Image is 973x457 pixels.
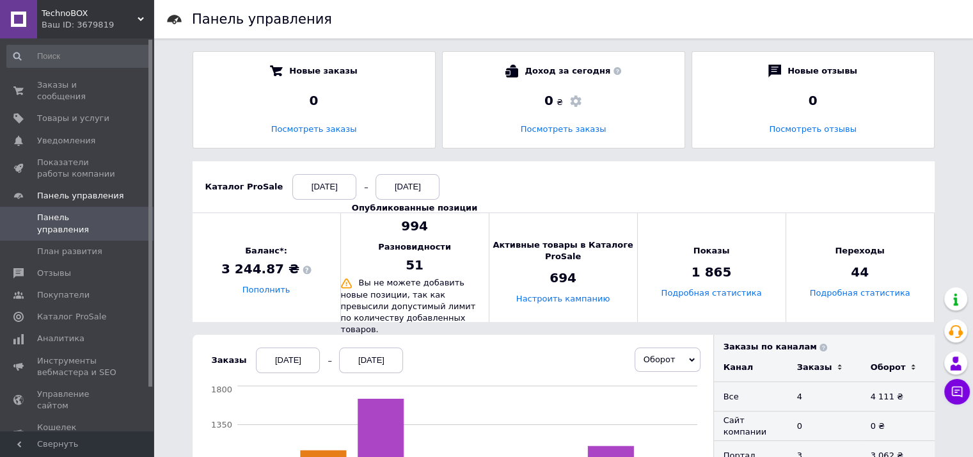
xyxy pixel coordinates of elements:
span: Уведомления [37,135,95,147]
td: 0 ₴ [861,412,935,441]
span: Товары и услуги [37,113,109,124]
div: 0 [705,92,921,109]
span: Панель управления [37,212,118,235]
td: Все [714,382,787,412]
span: Каталог ProSale [37,311,106,323]
button: Чат с покупателем [944,379,970,405]
div: Вы не можете добавить новые позиции, так как превысили допустимый лимит по количеству добавленных... [341,278,489,336]
span: 44 [851,264,869,282]
a: Подробная статистика [661,289,761,298]
span: TechnoBOX [42,8,138,19]
span: Панель управления [37,190,124,202]
span: ₴ [557,97,563,108]
div: [DATE] [292,174,356,200]
div: [DATE] [339,348,403,373]
tspan: 1350 [210,420,232,429]
div: Заказы [797,362,832,373]
a: Посмотреть отзывы [769,124,856,134]
a: Посмотреть заказы [521,124,606,134]
div: Оборот [871,362,906,373]
span: Аналитика [37,333,84,344]
div: 0 [206,92,422,109]
span: Заказы и сообщения [37,79,118,102]
div: Ваш ID: 3679819 [42,19,154,31]
span: 3 244.87 ₴ [221,261,311,278]
span: Доход за сегодня [525,65,621,77]
input: Поиск [6,45,151,68]
a: Подробная статистика [809,289,910,298]
td: Канал [714,353,787,382]
span: Новые заказы [289,65,357,77]
div: [DATE] [376,174,439,200]
span: Активные товары в Каталоге ProSale [489,239,637,262]
span: 994 [401,217,428,235]
span: 694 [550,269,576,287]
span: План развития [37,246,102,257]
a: Настроить кампанию [516,294,610,304]
span: Покупатели [37,289,90,301]
span: Баланс*: [221,245,311,257]
div: Каталог ProSale [205,181,283,193]
span: 51 [406,257,423,275]
td: 0 [787,412,861,441]
div: Заказы по каналам [724,341,935,353]
span: Оборот [644,355,676,364]
div: [DATE] [256,348,320,373]
tspan: 1800 [210,385,232,394]
span: Новые отзывы [787,65,857,77]
a: Пополнить [242,285,290,295]
span: Управление сайтом [37,389,118,412]
h1: Панель управления [192,12,332,27]
div: Заказы [212,355,247,366]
span: 0 [544,93,553,108]
a: Посмотреть заказы [271,124,357,134]
span: Разновидности [378,241,451,253]
span: Инструменты вебмастера и SEO [37,355,118,378]
span: Показы [693,245,730,257]
span: Кошелек компании [37,422,118,445]
td: Сайт компании [714,412,787,441]
span: Опубликованные позиции [352,202,477,214]
span: Переходы [835,245,884,257]
td: 4 111 ₴ [861,382,935,412]
td: 4 [787,382,861,412]
span: Показатели работы компании [37,157,118,180]
span: Отзывы [37,268,71,279]
span: 1 865 [692,264,732,282]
